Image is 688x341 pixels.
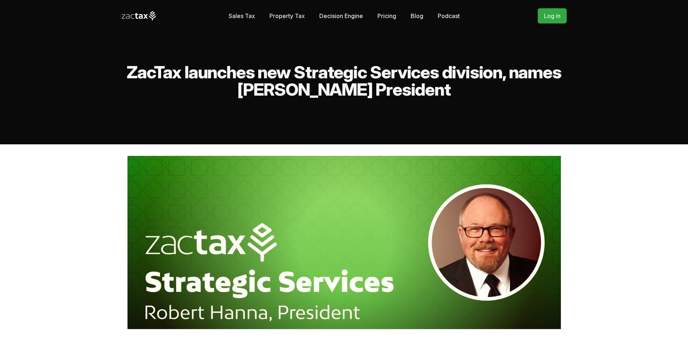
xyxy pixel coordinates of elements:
a: Pricing [377,9,396,23]
img: hanna-strategic-services.jpg [127,156,561,329]
a: Blog [411,9,423,23]
a: Podcast [438,9,460,23]
a: Property Tax [269,9,305,23]
h2: ZacTax launches new Strategic Services division, names [PERSON_NAME] President [122,64,567,98]
a: Log in [538,8,567,23]
a: Sales Tax [229,9,255,23]
a: Decision Engine [319,9,363,23]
